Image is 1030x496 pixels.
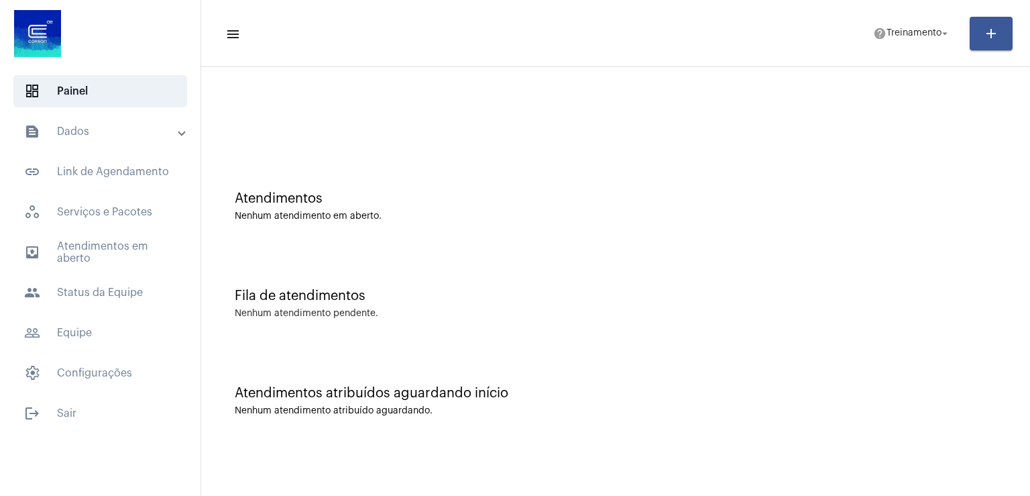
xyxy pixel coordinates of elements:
mat-expansion-panel-header: sidenav iconDados [8,115,201,148]
mat-icon: help [873,27,886,40]
mat-icon: sidenav icon [24,325,40,341]
span: Atendimentos em aberto [13,236,187,268]
span: sidenav icon [24,365,40,381]
div: Nenhum atendimento pendente. [235,309,378,319]
mat-icon: arrow_drop_down [939,28,951,40]
mat-icon: sidenav icon [24,164,40,180]
span: Status da Equipe [13,277,187,309]
mat-icon: sidenav icon [24,285,40,301]
div: Atendimentos [235,191,996,206]
img: d4669ae0-8c07-2337-4f67-34b0df7f5ae4.jpeg [11,7,64,60]
span: Equipe [13,317,187,349]
mat-icon: sidenav icon [24,123,40,140]
span: Serviços e Pacotes [13,196,187,228]
mat-panel-title: Dados [24,123,179,140]
mat-icon: sidenav icon [225,26,239,42]
mat-icon: add [983,26,999,42]
span: Configurações [13,357,187,389]
span: Sair [13,397,187,430]
span: sidenav icon [24,204,40,220]
span: Painel [13,75,187,107]
div: Nenhum atendimento atribuído aguardando. [235,406,996,416]
div: Atendimentos atribuídos aguardando início [235,386,996,401]
button: Treinamento [865,20,959,47]
div: Fila de atendimentos [235,289,996,303]
mat-icon: sidenav icon [24,405,40,421]
div: Nenhum atendimento em aberto. [235,211,996,221]
mat-icon: sidenav icon [24,244,40,260]
span: sidenav icon [24,83,40,99]
span: Treinamento [886,29,941,38]
span: Link de Agendamento [13,156,187,188]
